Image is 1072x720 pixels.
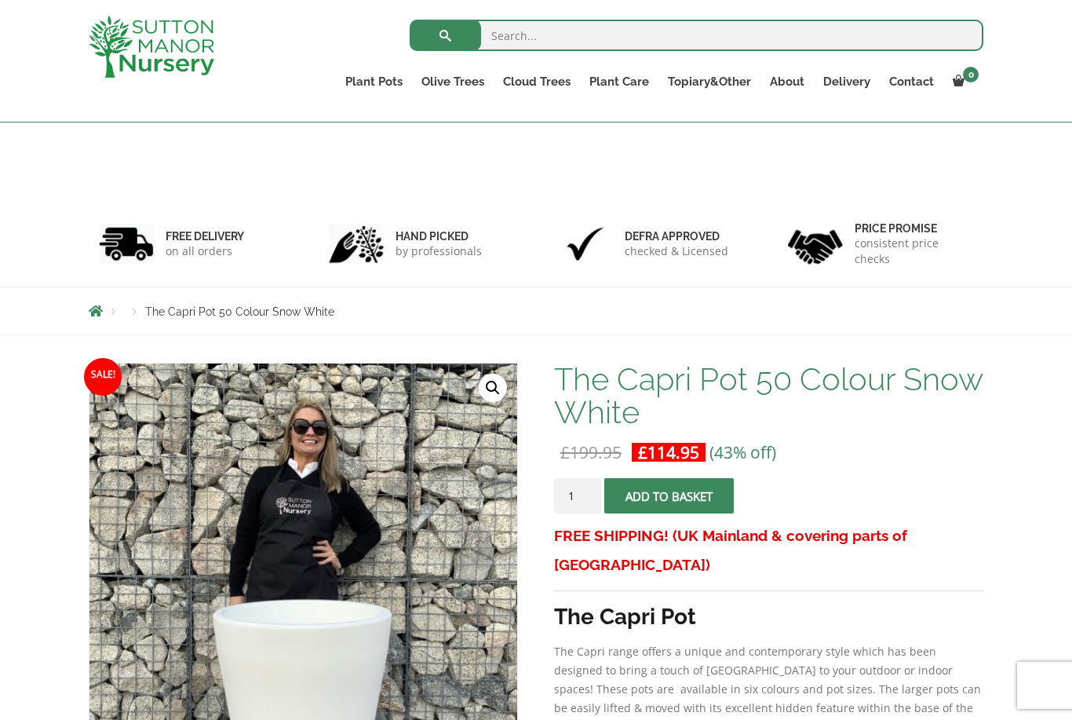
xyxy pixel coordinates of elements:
[84,358,122,396] span: Sale!
[625,243,728,259] p: checked & Licensed
[410,20,983,51] input: Search...
[943,71,983,93] a: 0
[814,71,880,93] a: Delivery
[554,604,696,630] strong: The Capri Pot
[396,243,482,259] p: by professionals
[99,224,154,264] img: 1.jpg
[558,224,613,264] img: 3.jpg
[560,441,570,463] span: £
[638,441,699,463] bdi: 114.95
[855,221,974,236] h6: Price promise
[658,71,760,93] a: Topiary&Other
[396,229,482,243] h6: hand picked
[560,441,622,463] bdi: 199.95
[89,305,983,317] nav: Breadcrumbs
[709,441,776,463] span: (43% off)
[554,478,601,514] input: Product quantity
[580,71,658,93] a: Plant Care
[760,71,814,93] a: About
[479,374,507,402] a: View full-screen image gallery
[604,478,734,514] button: Add to basket
[494,71,580,93] a: Cloud Trees
[855,236,974,267] p: consistent price checks
[329,224,384,264] img: 2.jpg
[145,305,334,318] span: The Capri Pot 50 Colour Snow White
[625,229,728,243] h6: Defra approved
[166,229,244,243] h6: FREE DELIVERY
[638,441,647,463] span: £
[166,243,244,259] p: on all orders
[554,363,983,429] h1: The Capri Pot 50 Colour Snow White
[880,71,943,93] a: Contact
[554,521,983,579] h3: FREE SHIPPING! (UK Mainland & covering parts of [GEOGRAPHIC_DATA])
[336,71,412,93] a: Plant Pots
[89,16,214,78] img: logo
[412,71,494,93] a: Olive Trees
[788,220,843,268] img: 4.jpg
[963,67,979,82] span: 0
